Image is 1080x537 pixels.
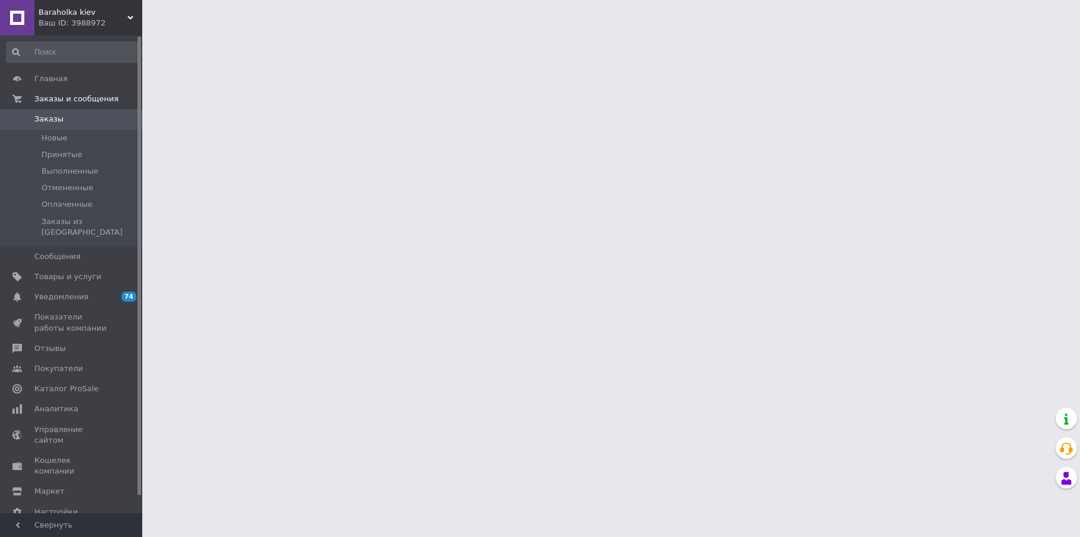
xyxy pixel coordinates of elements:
input: Поиск [6,41,140,63]
span: Отмененные [41,183,93,193]
span: Заказы [34,114,63,124]
span: Уведомления [34,292,88,302]
span: Покупатели [34,363,83,374]
span: Аналитика [34,404,78,414]
span: Каталог ProSale [34,383,98,394]
span: Оплаченные [41,199,92,210]
span: Заказы из [GEOGRAPHIC_DATA] [41,216,139,238]
div: Ваш ID: 3988972 [39,18,142,28]
span: Товары и услуги [34,271,101,282]
span: Заказы и сообщения [34,94,119,104]
span: Сообщения [34,251,81,262]
span: Маркет [34,486,65,497]
span: Новые [41,133,68,143]
span: Настройки [34,507,78,517]
span: Baraholka kiev [39,7,127,18]
span: Управление сайтом [34,424,110,446]
span: Принятые [41,149,82,160]
span: 74 [122,292,136,302]
span: Выполненные [41,166,98,177]
span: Отзывы [34,343,66,354]
span: Показатели работы компании [34,312,110,333]
span: Главная [34,73,68,84]
span: Кошелек компании [34,455,110,477]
